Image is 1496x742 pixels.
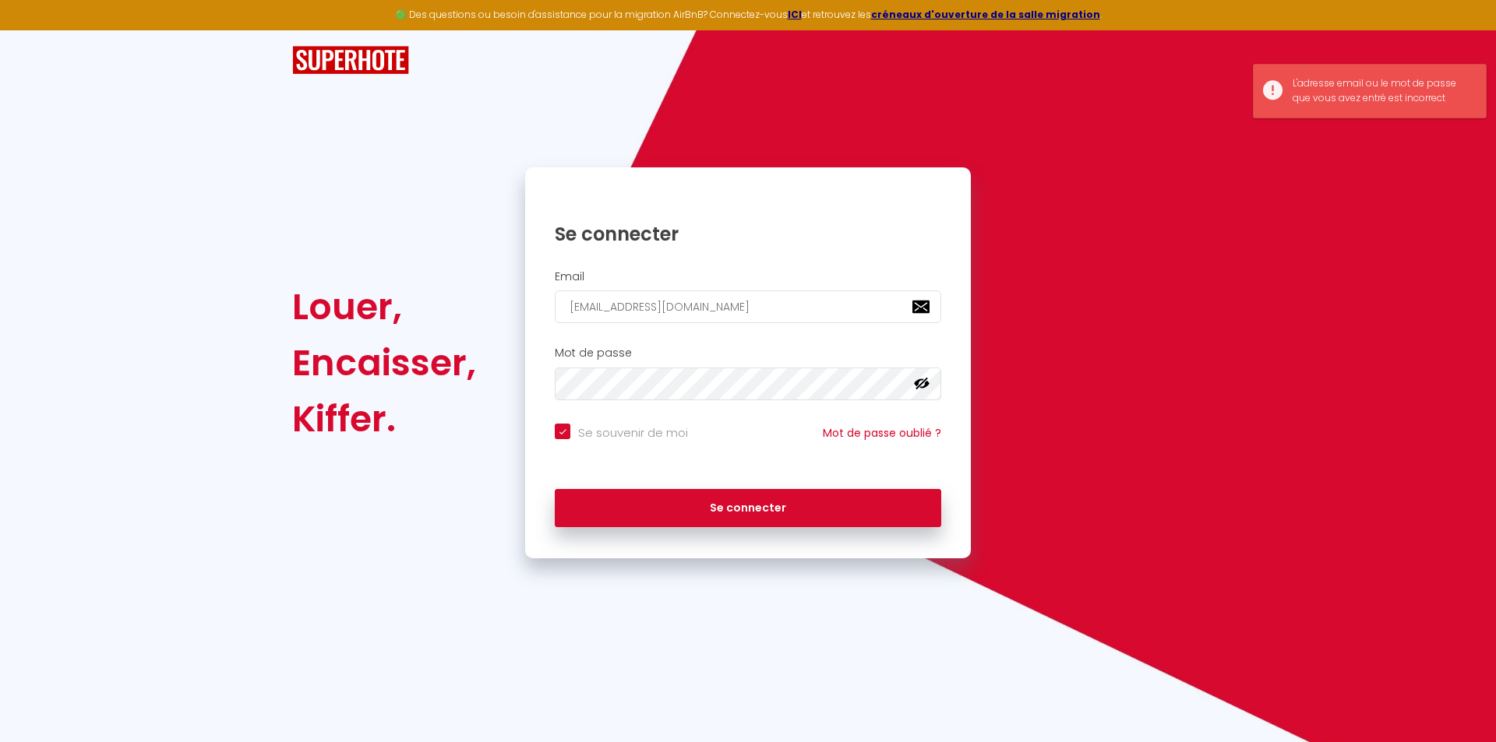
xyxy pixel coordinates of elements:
[292,279,476,335] div: Louer,
[292,335,476,391] div: Encaisser,
[788,8,802,21] a: ICI
[555,270,941,283] h2: Email
[555,346,941,360] h2: Mot de passe
[823,425,941,441] a: Mot de passe oublié ?
[12,6,59,53] button: Ouvrir le widget de chat LiveChat
[1293,76,1470,106] div: L'adresse email ou le mot de passe que vous avez entré est incorrect
[555,290,941,323] input: Ton Email
[555,489,941,528] button: Se connecter
[555,222,941,246] h1: Se connecter
[292,391,476,447] div: Kiffer.
[871,8,1100,21] a: créneaux d'ouverture de la salle migration
[292,46,409,75] img: SuperHote logo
